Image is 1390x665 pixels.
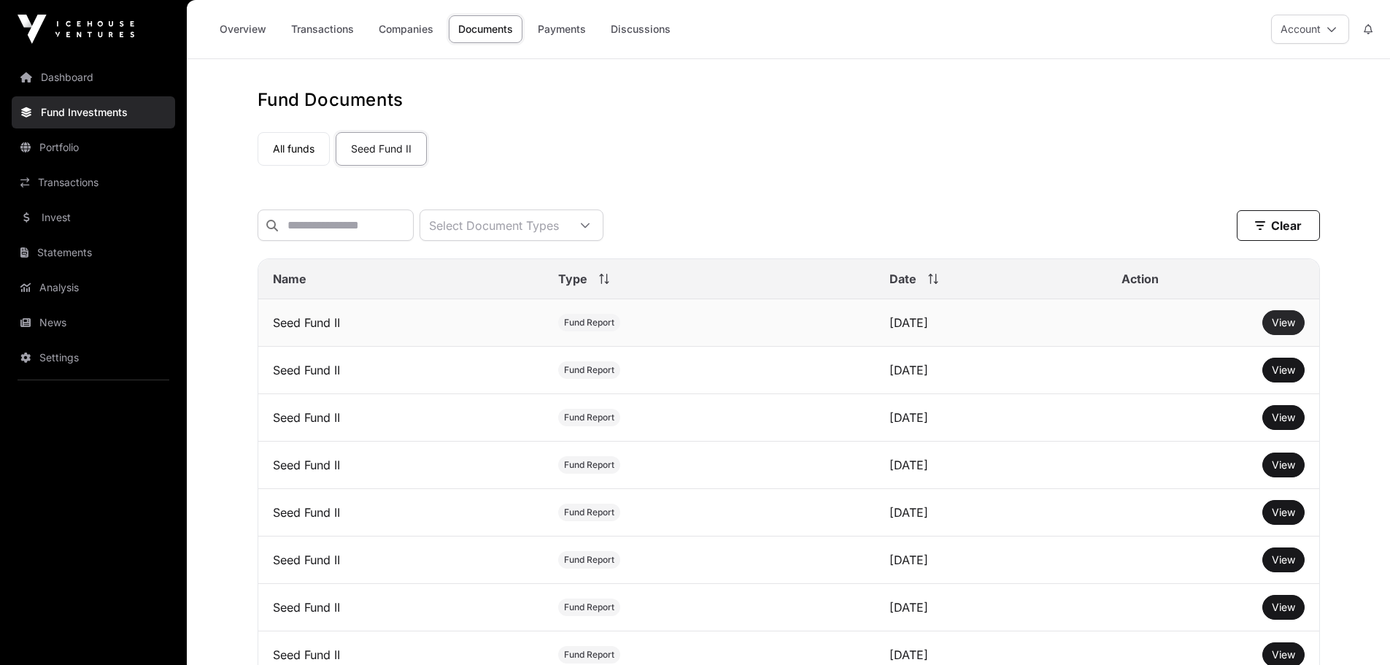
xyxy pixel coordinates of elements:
span: View [1272,648,1295,661]
a: Settings [12,342,175,374]
span: Fund Report [564,317,614,328]
button: View [1262,500,1305,525]
a: View [1272,458,1295,472]
a: View [1272,505,1295,520]
td: [DATE] [875,584,1107,631]
span: Date [889,270,916,288]
a: View [1272,553,1295,567]
a: Transactions [282,15,363,43]
td: [DATE] [875,347,1107,394]
span: Type [558,270,587,288]
span: Fund Report [564,459,614,471]
td: [DATE] [875,299,1107,347]
iframe: Chat Widget [1317,595,1390,665]
span: Fund Report [564,601,614,613]
span: Fund Report [564,412,614,423]
a: Transactions [12,166,175,199]
a: Companies [369,15,443,43]
a: Dashboard [12,61,175,93]
span: Fund Report [564,364,614,376]
h1: Fund Documents [258,88,1320,112]
td: Seed Fund II [258,489,544,537]
span: View [1272,411,1295,423]
span: Fund Report [564,649,614,661]
td: [DATE] [875,394,1107,442]
a: Fund Investments [12,96,175,128]
button: View [1262,547,1305,572]
span: View [1272,506,1295,518]
td: Seed Fund II [258,442,544,489]
a: All funds [258,132,330,166]
button: View [1262,405,1305,430]
td: [DATE] [875,442,1107,489]
span: Fund Report [564,507,614,518]
button: Account [1271,15,1349,44]
a: Documents [449,15,522,43]
span: View [1272,601,1295,613]
a: Seed Fund II [336,132,427,166]
div: Select Document Types [420,210,568,240]
span: View [1272,553,1295,566]
button: Clear [1237,210,1320,241]
a: Overview [210,15,276,43]
a: View [1272,410,1295,425]
td: Seed Fund II [258,347,544,394]
a: Payments [528,15,595,43]
a: Invest [12,201,175,234]
button: View [1262,358,1305,383]
a: View [1272,600,1295,615]
span: View [1272,316,1295,328]
a: View [1272,315,1295,330]
span: View [1272,458,1295,471]
a: Analysis [12,272,175,304]
span: Action [1121,270,1159,288]
td: [DATE] [875,537,1107,584]
a: View [1272,647,1295,662]
td: Seed Fund II [258,394,544,442]
a: Statements [12,237,175,269]
td: Seed Fund II [258,537,544,584]
span: View [1272,364,1295,376]
td: [DATE] [875,489,1107,537]
span: Name [273,270,306,288]
img: Icehouse Ventures Logo [18,15,134,44]
td: Seed Fund II [258,299,544,347]
a: Portfolio [12,131,175,164]
td: Seed Fund II [258,584,544,631]
span: Fund Report [564,554,614,566]
a: News [12,307,175,339]
a: View [1272,363,1295,377]
button: View [1262,310,1305,335]
a: Discussions [601,15,680,43]
button: View [1262,453,1305,477]
button: View [1262,595,1305,620]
